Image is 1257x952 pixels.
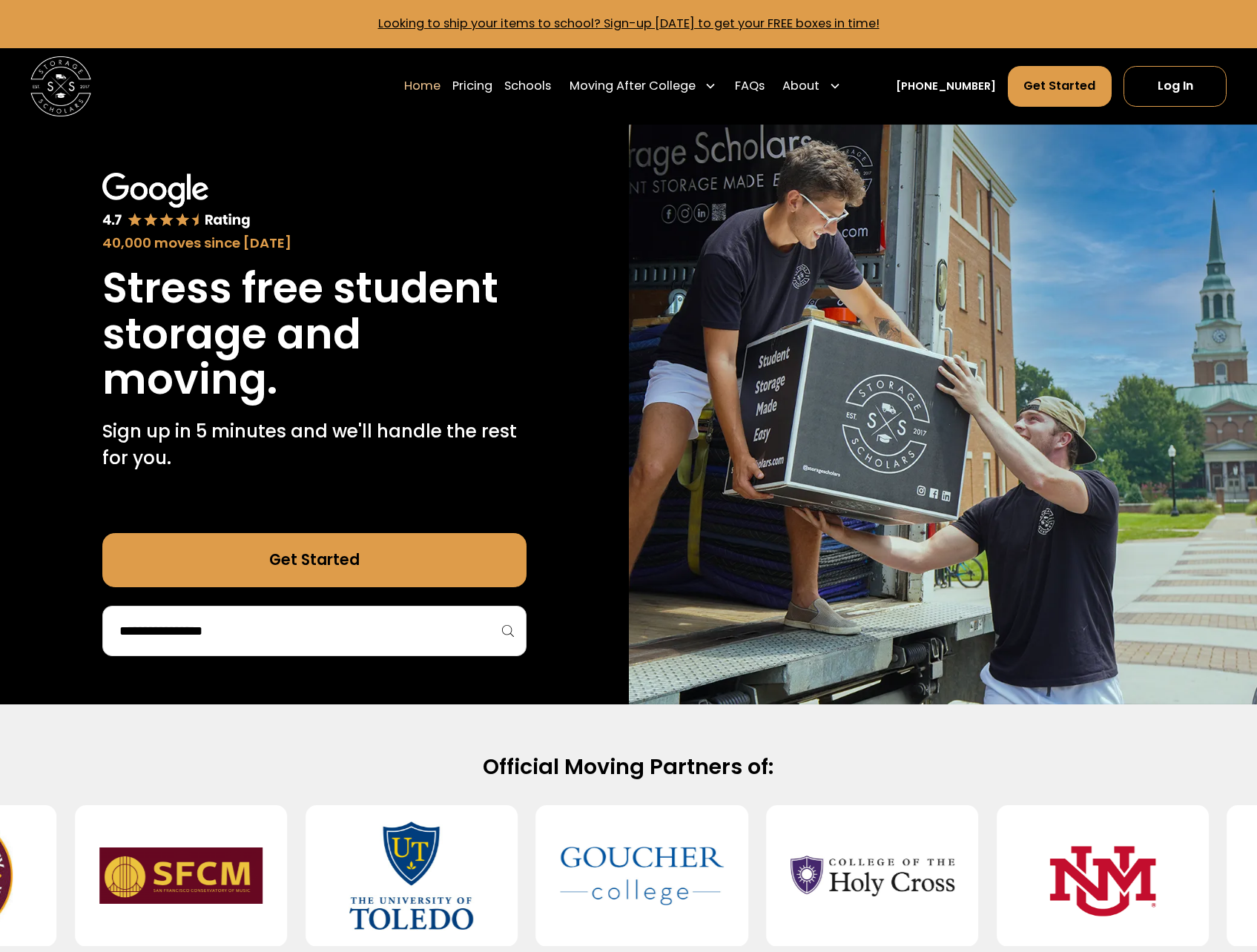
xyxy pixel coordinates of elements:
[329,817,493,934] img: University of Toledo
[404,65,441,108] a: Home
[1124,66,1227,107] a: Log In
[735,65,765,108] a: FAQs
[143,753,1113,781] h2: Official Moving Partners of:
[99,817,263,934] img: San Francisco Conservatory of Music
[102,265,527,403] h1: Stress free student storage and moving.
[564,65,723,108] div: Moving After College
[896,79,996,94] a: [PHONE_NUMBER]
[782,77,819,96] div: About
[776,65,847,108] div: About
[30,56,91,117] img: Storage Scholars main logo
[560,817,724,934] img: Goucher College
[102,533,527,588] a: Get Started
[102,173,251,230] img: Google 4.7 star rating
[378,15,880,32] a: Looking to ship your items to school? Sign-up [DATE] to get your FREE boxes in time!
[570,77,696,96] div: Moving After College
[1008,66,1112,107] a: Get Started
[1021,817,1185,934] img: University of New Mexico
[102,418,527,473] p: Sign up in 5 minutes and we'll handle the rest for you.
[791,817,954,934] img: College of the Holy Cross
[452,65,492,108] a: Pricing
[102,233,527,254] div: 40,000 moves since [DATE]
[504,65,551,108] a: Schools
